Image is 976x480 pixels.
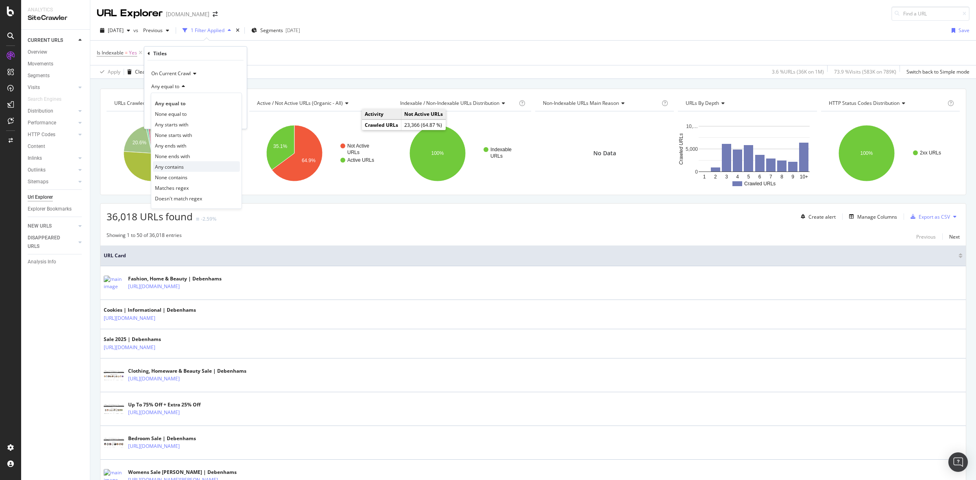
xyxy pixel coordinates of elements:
[769,174,772,180] text: 7
[28,107,76,115] a: Distribution
[744,181,776,187] text: Crawled URLs
[28,72,50,80] div: Segments
[129,47,137,59] span: Yes
[827,97,946,110] h4: HTTP Status Codes Distribution
[28,72,84,80] a: Segments
[28,178,76,186] a: Sitemaps
[28,48,47,56] div: Overview
[125,49,128,56] span: =
[28,83,76,92] a: Visits
[857,213,897,220] div: Manage Columns
[392,118,530,189] svg: A chart.
[28,222,52,230] div: NEW URLS
[949,232,960,241] button: Next
[155,131,192,138] span: None starts with
[703,174,706,180] text: 1
[28,7,83,13] div: Analytics
[400,100,499,106] span: Indexable / Non-Indexable URLs distribution
[686,124,698,129] text: 10,…
[133,140,146,146] text: 20.6%
[28,166,76,174] a: Outlinks
[860,150,873,156] text: 100%
[28,193,84,202] a: Url Explorer
[695,169,698,175] text: 0
[948,452,968,472] div: Open Intercom Messenger
[28,48,84,56] a: Overview
[273,143,287,149] text: 35.1%
[821,118,960,189] svg: A chart.
[28,95,70,104] a: Search Engines
[678,118,817,189] div: A chart.
[104,438,124,448] img: main image
[431,150,444,156] text: 100%
[490,147,512,152] text: Indexable
[28,205,72,213] div: Explorer Bookmarks
[128,469,253,476] div: Womens Sale [PERSON_NAME] | Debenhams
[151,83,179,90] span: Any equal to
[97,65,120,78] button: Apply
[196,218,199,220] img: Equal
[948,24,969,37] button: Save
[28,205,84,213] a: Explorer Bookmarks
[140,24,172,37] button: Previous
[28,107,53,115] div: Distribution
[401,120,446,130] td: 23,366 (64.87 %)
[155,184,189,191] span: Matches regex
[213,11,218,17] div: arrow-right-arrow-left
[28,130,55,139] div: HTTP Codes
[302,158,316,163] text: 64.9%
[155,100,185,106] span: Any equal to
[401,109,446,119] td: Not Active URLs
[201,215,216,222] div: -2.59%
[347,143,369,149] text: Not Active
[107,232,182,241] div: Showing 1 to 50 of 36,018 entries
[133,27,140,34] span: vs
[28,142,45,151] div: Content
[541,97,660,110] h4: Non-Indexable URLs Main Reason
[155,110,187,117] span: None equal to
[28,13,83,23] div: SiteCrawler
[128,367,246,375] div: Clothing, Homeware & Beauty Sale | Debenhams
[234,26,241,35] div: times
[28,60,84,68] a: Movements
[725,174,728,180] text: 3
[399,97,517,110] h4: Indexable / Non-Indexable URLs Distribution
[128,282,180,291] a: [URL][DOMAIN_NAME]
[28,36,76,45] a: CURRENT URLS
[686,146,698,152] text: 5,000
[285,27,300,34] div: [DATE]
[28,83,40,92] div: Visits
[362,109,401,119] td: Activity
[249,118,387,189] svg: A chart.
[104,276,124,290] img: main image
[543,100,619,106] span: Non-Indexable URLs Main Reason
[906,68,969,75] div: Switch back to Simple mode
[107,118,244,189] svg: A chart.
[780,174,783,180] text: 8
[28,95,61,104] div: Search Engines
[714,174,717,180] text: 2
[104,404,124,414] img: main image
[28,234,69,251] div: DISAPPEARED URLS
[166,10,209,18] div: [DOMAIN_NAME]
[28,222,76,230] a: NEW URLS
[903,65,969,78] button: Switch back to Simple mode
[104,370,124,380] img: main image
[28,119,56,127] div: Performance
[28,142,84,151] a: Content
[347,157,374,163] text: Active URLs
[128,408,180,417] a: [URL][DOMAIN_NAME]
[490,153,503,159] text: URLs
[104,314,155,322] a: [URL][DOMAIN_NAME]
[97,24,133,37] button: [DATE]
[686,100,719,106] span: URLs by Depth
[104,252,956,259] span: URL Card
[155,174,187,180] span: None contains
[155,195,202,202] span: Doesn't match regex
[800,174,808,180] text: 10+
[28,258,84,266] a: Analysis Info
[124,65,147,78] button: Clear
[920,150,941,156] text: 2xx URLs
